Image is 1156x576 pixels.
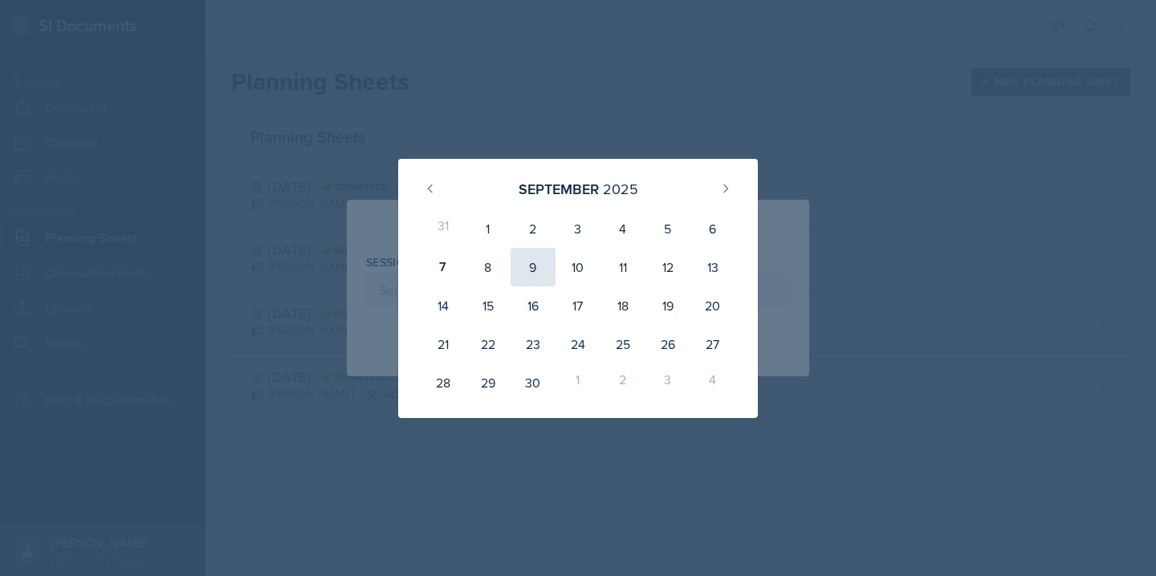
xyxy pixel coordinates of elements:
[421,286,466,325] div: 14
[600,363,645,402] div: 2
[421,363,466,402] div: 28
[511,325,556,363] div: 23
[466,248,511,286] div: 8
[690,248,735,286] div: 13
[511,209,556,248] div: 2
[466,325,511,363] div: 22
[556,286,600,325] div: 17
[511,286,556,325] div: 16
[556,209,600,248] div: 3
[600,248,645,286] div: 11
[645,363,690,402] div: 3
[556,363,600,402] div: 1
[645,286,690,325] div: 19
[690,209,735,248] div: 6
[421,209,466,248] div: 31
[645,325,690,363] div: 26
[690,286,735,325] div: 20
[421,325,466,363] div: 21
[466,209,511,248] div: 1
[645,248,690,286] div: 12
[603,178,638,200] div: 2025
[600,209,645,248] div: 4
[519,178,599,200] div: September
[600,325,645,363] div: 25
[466,363,511,402] div: 29
[556,248,600,286] div: 10
[556,325,600,363] div: 24
[466,286,511,325] div: 15
[690,325,735,363] div: 27
[511,363,556,402] div: 30
[645,209,690,248] div: 5
[600,286,645,325] div: 18
[690,363,735,402] div: 4
[421,248,466,286] div: 7
[511,248,556,286] div: 9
